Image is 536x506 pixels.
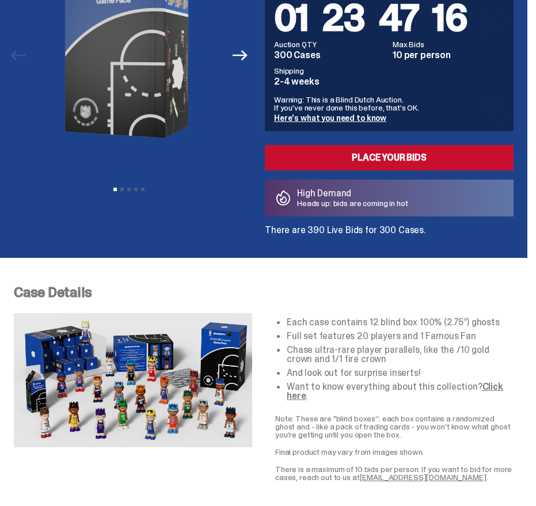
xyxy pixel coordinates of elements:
[127,188,131,191] button: View slide 3
[14,286,514,299] p: Case Details
[287,381,503,402] a: Click here
[274,77,386,86] dd: 2-4 weeks
[227,43,253,68] button: Next
[393,51,504,60] dd: 10 per person
[274,40,386,48] dt: Auction QTY
[134,188,138,191] button: View slide 4
[265,145,514,170] a: Place your Bids
[14,313,252,447] img: NBA-Case-Details.png
[287,345,514,364] li: Chase ultra-rare player parallels, like the /10 gold crown and 1/1 fire crown
[360,472,486,482] a: [EMAIL_ADDRESS][DOMAIN_NAME]
[274,67,386,75] dt: Shipping
[275,414,514,439] p: Note: These are "blind boxes”: each box contains a randomized ghost and - like a pack of trading ...
[274,96,504,112] p: Warning: This is a Blind Dutch Auction. If you’ve never done this before, that’s OK.
[141,188,145,191] button: View slide 5
[297,199,408,207] p: Heads up: bids are coming in hot
[274,113,386,123] a: Here's what you need to know
[275,465,514,481] p: There is a maximum of 10 bids per person. If you want to bid for more cases, reach out to us at .
[265,226,514,235] p: There are 390 Live Bids for 300 Cases.
[275,448,514,456] p: Final product may vary from images shown.
[120,188,124,191] button: View slide 2
[287,332,514,341] li: Full set features 20 players and 1 Famous Fan
[287,368,514,378] li: And look out for surprise inserts!
[287,318,514,327] li: Each case contains 12 blind box 100% (2.75”) ghosts
[287,382,514,401] li: Want to know everything about this collection? .
[274,51,386,60] dd: 300 Cases
[393,40,504,48] dt: Max Bids
[297,189,408,198] p: High Demand
[113,188,117,191] button: View slide 1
